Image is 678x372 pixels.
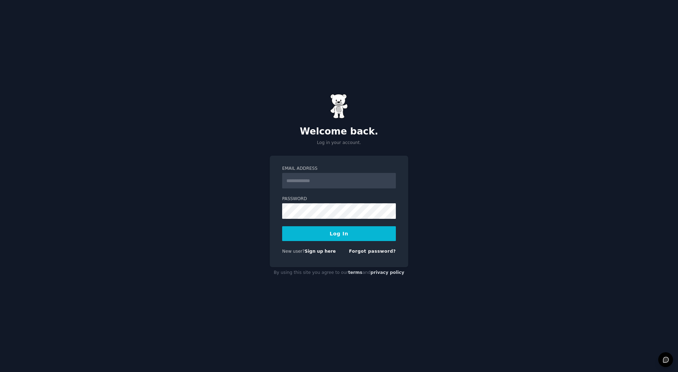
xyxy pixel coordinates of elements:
[370,270,404,275] a: privacy policy
[282,166,396,172] label: Email Address
[348,270,362,275] a: terms
[330,94,348,119] img: Gummy Bear
[270,267,408,278] div: By using this site you agree to our and
[305,249,336,254] a: Sign up here
[282,196,396,202] label: Password
[349,249,396,254] a: Forgot password?
[282,249,305,254] span: New user?
[282,226,396,241] button: Log In
[270,126,408,137] h2: Welcome back.
[270,140,408,146] p: Log in your account.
